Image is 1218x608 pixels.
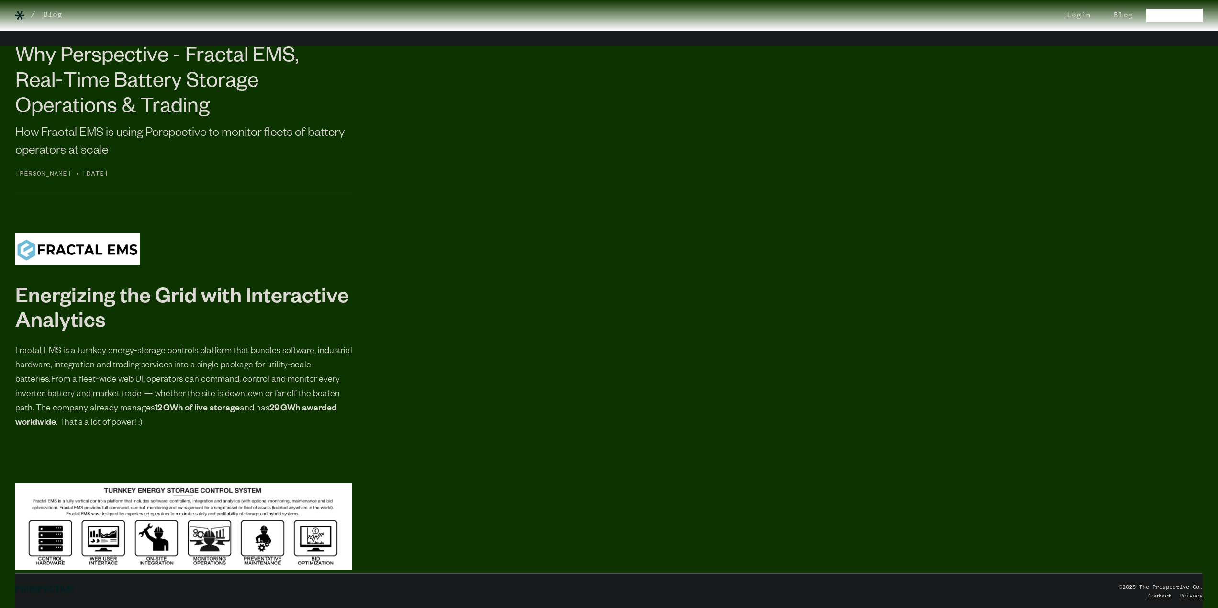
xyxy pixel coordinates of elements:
strong: 29 GWh awarded worldwide [15,404,337,428]
strong: 12 GWh of live storage [155,404,240,414]
div: / [31,9,35,21]
h1: Why Perspective - Fractal EMS, Real‑Time Battery Storage Operations & Trading [15,46,352,122]
a: Contact [1148,593,1172,599]
div: [PERSON_NAME] [15,169,75,179]
strong: Energizing the Grid with Interactive Analytics [15,288,349,335]
div: • [75,168,80,179]
p: ‍ [15,446,352,460]
div: How Fractal EMS is using Perspective to monitor fleets of battery operators at scale [15,125,352,160]
a: Blog [43,9,62,21]
a: Privacy [1179,593,1203,599]
div: ©2025 The Prospective Co. [1119,583,1203,592]
p: Fractal EMS is a turnkey energy‑storage controls platform that bundles software, industrial hardw... [15,344,352,431]
div: [DATE] [82,169,108,179]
